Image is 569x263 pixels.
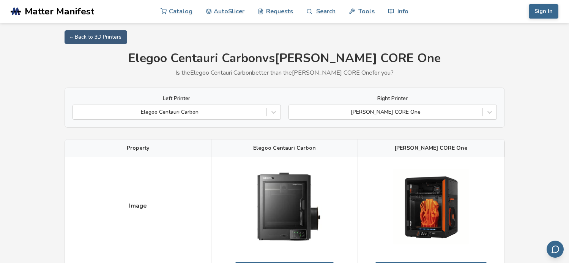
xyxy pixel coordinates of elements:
span: Elegoo Centauri Carbon [253,145,316,151]
img: Prusa CORE One [393,169,469,244]
input: Elegoo Centauri Carbon [77,109,78,115]
span: Image [129,202,147,209]
span: Matter Manifest [25,6,94,17]
p: Is the Elegoo Centauri Carbon better than the [PERSON_NAME] CORE One for you? [65,69,505,76]
label: Left Printer [73,95,281,102]
img: Elegoo Centauri Carbon [246,163,322,250]
label: Right Printer [288,95,497,102]
span: Property [127,145,149,151]
button: Sign In [529,4,558,19]
button: Send feedback via email [547,241,564,258]
input: [PERSON_NAME] CORE One [293,109,294,115]
a: ← Back to 3D Printers [65,30,127,44]
span: [PERSON_NAME] CORE One [395,145,467,151]
h1: Elegoo Centauri Carbon vs [PERSON_NAME] CORE One [65,52,505,66]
